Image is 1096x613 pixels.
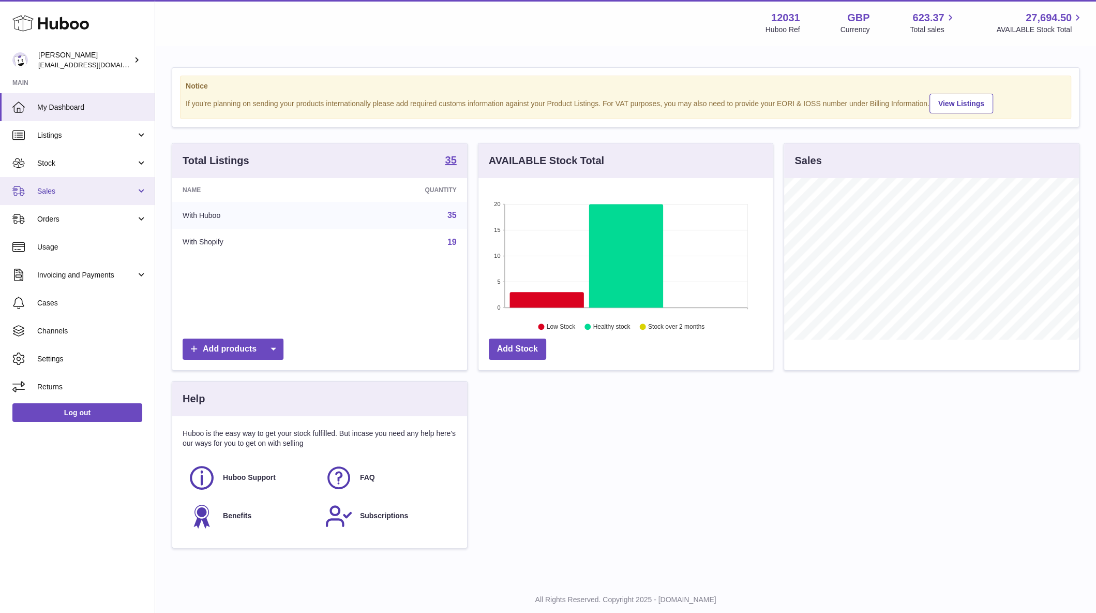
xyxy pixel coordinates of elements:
text: Low Stock [547,324,576,331]
a: Subscriptions [325,502,452,530]
th: Name [172,178,331,202]
span: Listings [37,130,136,140]
span: Orders [37,214,136,224]
strong: 35 [445,155,456,165]
span: FAQ [360,473,375,483]
text: 20 [494,201,500,207]
a: Add Stock [489,339,546,360]
span: Sales [37,186,136,196]
a: Log out [12,403,142,422]
div: [PERSON_NAME] [38,50,131,70]
a: Huboo Support [188,464,314,492]
p: Huboo is the easy way to get your stock fulfilled. But incase you need any help here's our ways f... [183,429,457,448]
text: Stock over 2 months [648,324,704,331]
a: View Listings [929,94,993,113]
a: Benefits [188,502,314,530]
span: Stock [37,158,136,168]
span: Invoicing and Payments [37,270,136,280]
span: Settings [37,354,147,364]
span: Total sales [910,25,956,35]
a: FAQ [325,464,452,492]
h3: Help [183,392,205,406]
div: If you're planning on sending your products internationally please add required customs informati... [186,92,1065,113]
span: [EMAIL_ADDRESS][DOMAIN_NAME] [38,61,152,69]
td: With Huboo [172,202,331,229]
div: Huboo Ref [765,25,800,35]
span: 623.37 [912,11,944,25]
a: 35 [447,211,457,220]
h3: Total Listings [183,154,249,168]
h3: Sales [794,154,821,168]
span: My Dashboard [37,103,147,112]
h3: AVAILABLE Stock Total [489,154,604,168]
span: Benefits [223,511,251,521]
text: 10 [494,253,500,259]
span: Cases [37,298,147,308]
a: 27,694.50 AVAILABLE Stock Total [996,11,1084,35]
img: admin@makewellforyou.com [12,52,28,68]
span: 27,694.50 [1026,11,1072,25]
span: Huboo Support [223,473,276,483]
strong: 12031 [771,11,800,25]
a: 35 [445,155,456,167]
td: With Shopify [172,229,331,256]
span: Usage [37,242,147,252]
strong: Notice [186,81,1065,91]
a: 19 [447,238,457,246]
text: Healthy stock [593,324,630,331]
text: 5 [497,279,500,285]
a: Add products [183,339,283,360]
div: Currency [840,25,870,35]
span: Subscriptions [360,511,408,521]
strong: GBP [847,11,869,25]
text: 15 [494,227,500,233]
text: 0 [497,304,500,311]
a: 623.37 Total sales [910,11,956,35]
span: AVAILABLE Stock Total [996,25,1084,35]
p: All Rights Reserved. Copyright 2025 - [DOMAIN_NAME] [163,595,1088,605]
span: Channels [37,326,147,336]
th: Quantity [331,178,467,202]
span: Returns [37,382,147,392]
